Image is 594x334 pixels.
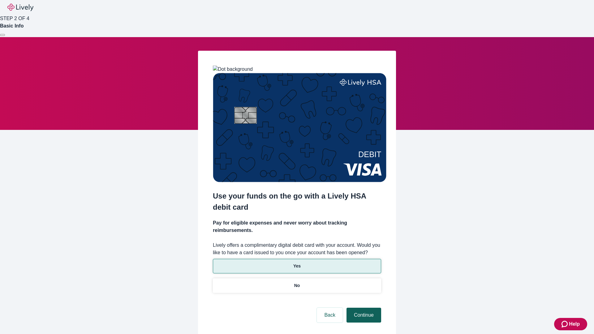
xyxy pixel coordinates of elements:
[346,308,381,323] button: Continue
[294,282,300,289] p: No
[562,320,569,328] svg: Zendesk support icon
[213,219,381,234] h4: Pay for eligible expenses and never worry about tracking reimbursements.
[293,263,301,269] p: Yes
[213,259,381,273] button: Yes
[213,73,386,182] img: Debit card
[317,308,343,323] button: Back
[7,4,33,11] img: Lively
[213,191,381,213] h2: Use your funds on the go with a Lively HSA debit card
[213,66,253,73] img: Dot background
[213,278,381,293] button: No
[554,318,587,330] button: Zendesk support iconHelp
[569,320,580,328] span: Help
[213,242,381,256] label: Lively offers a complimentary digital debit card with your account. Would you like to have a card...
